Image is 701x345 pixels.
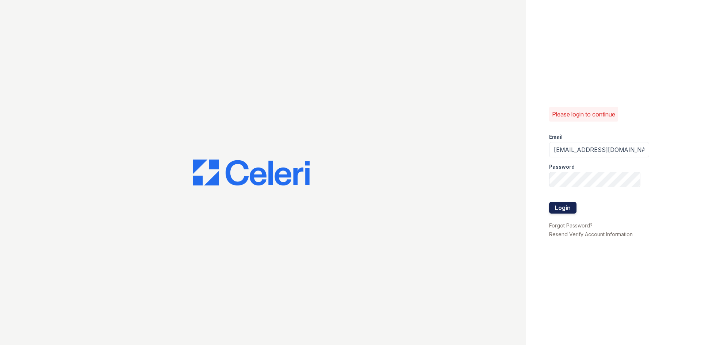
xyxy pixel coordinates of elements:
a: Forgot Password? [549,222,593,229]
label: Password [549,163,575,170]
button: Login [549,202,576,214]
img: CE_Logo_Blue-a8612792a0a2168367f1c8372b55b34899dd931a85d93a1a3d3e32e68fde9ad4.png [193,160,310,186]
a: Resend Verify Account Information [549,231,633,237]
label: Email [549,133,563,141]
p: Please login to continue [552,110,615,119]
